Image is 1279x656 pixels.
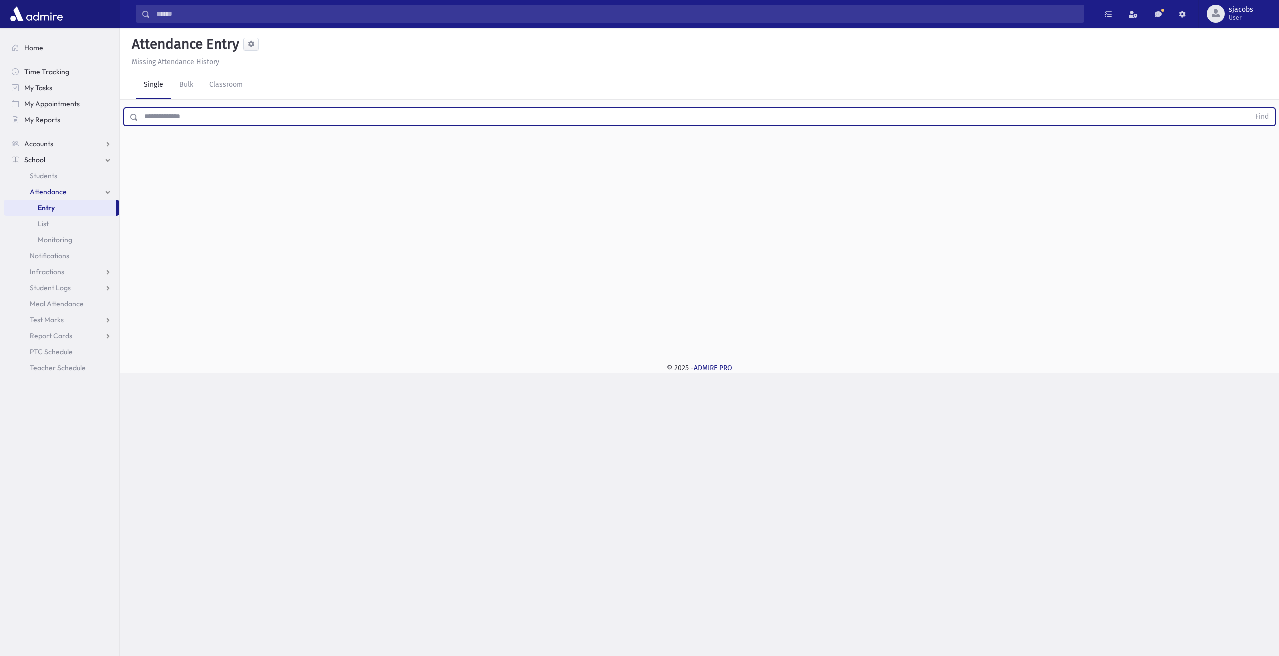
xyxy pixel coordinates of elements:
a: Teacher Schedule [4,360,119,376]
span: List [38,219,49,228]
a: PTC Schedule [4,344,119,360]
u: Missing Attendance History [132,58,219,66]
span: Report Cards [30,331,72,340]
a: ADMIRE PRO [694,364,732,372]
span: Notifications [30,251,69,260]
span: Student Logs [30,283,71,292]
span: Infractions [30,267,64,276]
span: My Reports [24,115,60,124]
span: Entry [38,203,55,212]
a: My Reports [4,112,119,128]
div: © 2025 - [136,363,1263,373]
span: User [1229,14,1253,22]
a: Time Tracking [4,64,119,80]
a: My Tasks [4,80,119,96]
h5: Attendance Entry [128,36,239,53]
a: My Appointments [4,96,119,112]
span: sjacobs [1229,6,1253,14]
a: Accounts [4,136,119,152]
span: My Tasks [24,83,52,92]
span: Time Tracking [24,67,69,76]
a: Bulk [171,71,201,99]
a: Single [136,71,171,99]
a: Entry [4,200,116,216]
span: School [24,155,45,164]
span: My Appointments [24,99,80,108]
span: Students [30,171,57,180]
input: Search [150,5,1084,23]
a: Student Logs [4,280,119,296]
span: Meal Attendance [30,299,84,308]
button: Find [1249,108,1275,125]
a: Report Cards [4,328,119,344]
img: AdmirePro [8,4,65,24]
a: School [4,152,119,168]
a: Test Marks [4,312,119,328]
a: Missing Attendance History [128,58,219,66]
a: List [4,216,119,232]
a: Home [4,40,119,56]
a: Attendance [4,184,119,200]
a: Monitoring [4,232,119,248]
a: Infractions [4,264,119,280]
span: Monitoring [38,235,72,244]
a: Meal Attendance [4,296,119,312]
span: PTC Schedule [30,347,73,356]
a: Students [4,168,119,184]
a: Classroom [201,71,251,99]
span: Teacher Schedule [30,363,86,372]
span: Attendance [30,187,67,196]
span: Accounts [24,139,53,148]
span: Home [24,43,43,52]
a: Notifications [4,248,119,264]
span: Test Marks [30,315,64,324]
